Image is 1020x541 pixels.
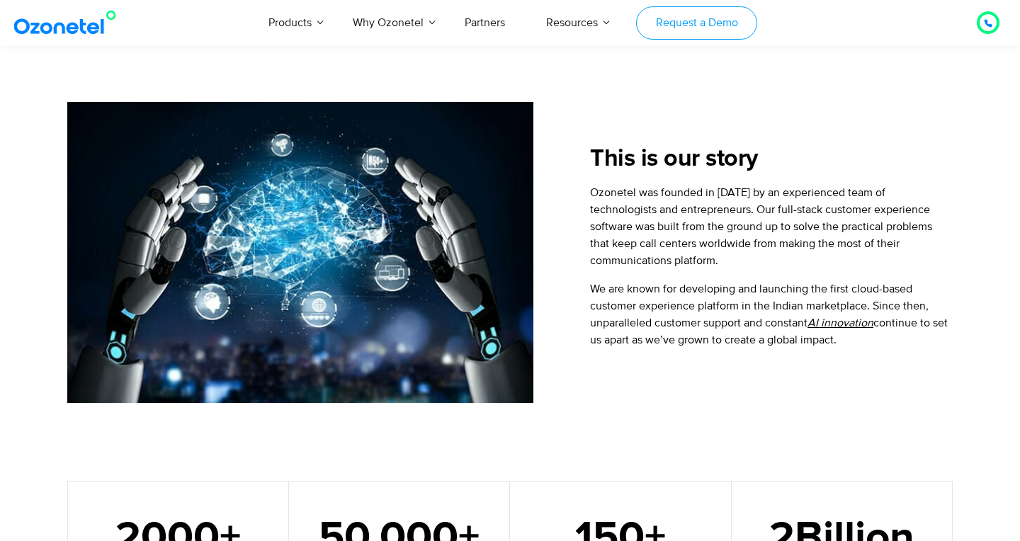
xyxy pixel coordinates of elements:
[636,6,757,40] a: Request a Demo
[590,184,953,269] p: Ozonetel was founded in [DATE] by an experienced team of technologists and entrepreneurs. Our ful...
[590,280,953,348] p: We are known for developing and launching the first cloud-based customer experience platform in t...
[807,316,873,330] u: AI innovation
[590,145,953,173] h2: This is our story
